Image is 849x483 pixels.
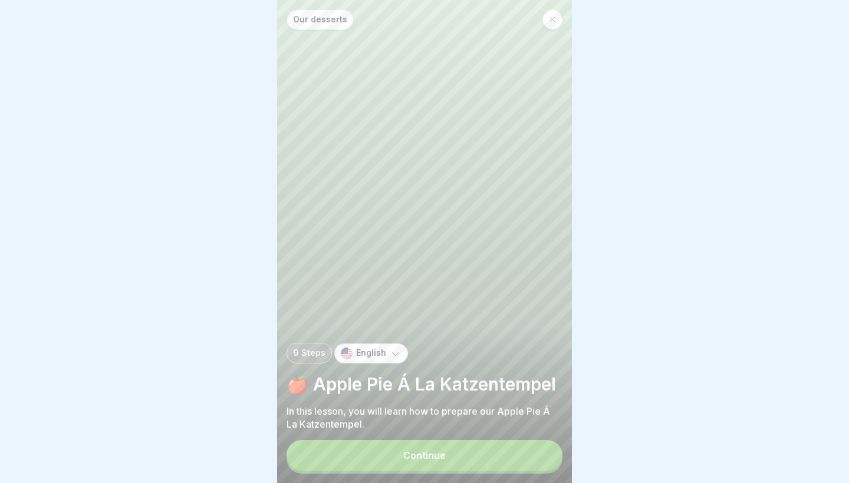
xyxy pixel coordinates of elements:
[293,348,325,358] p: 9 Steps
[293,15,347,25] p: Our desserts
[403,450,446,461] div: Continue
[287,405,562,431] p: In this lesson, you will learn how to prepare our Apple Pie Á La Katzentempel.
[287,373,562,395] p: 🍎 Apple Pie Á La Katzentempel
[341,348,353,359] img: us.svg
[356,348,386,358] p: English
[287,440,562,471] button: Continue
